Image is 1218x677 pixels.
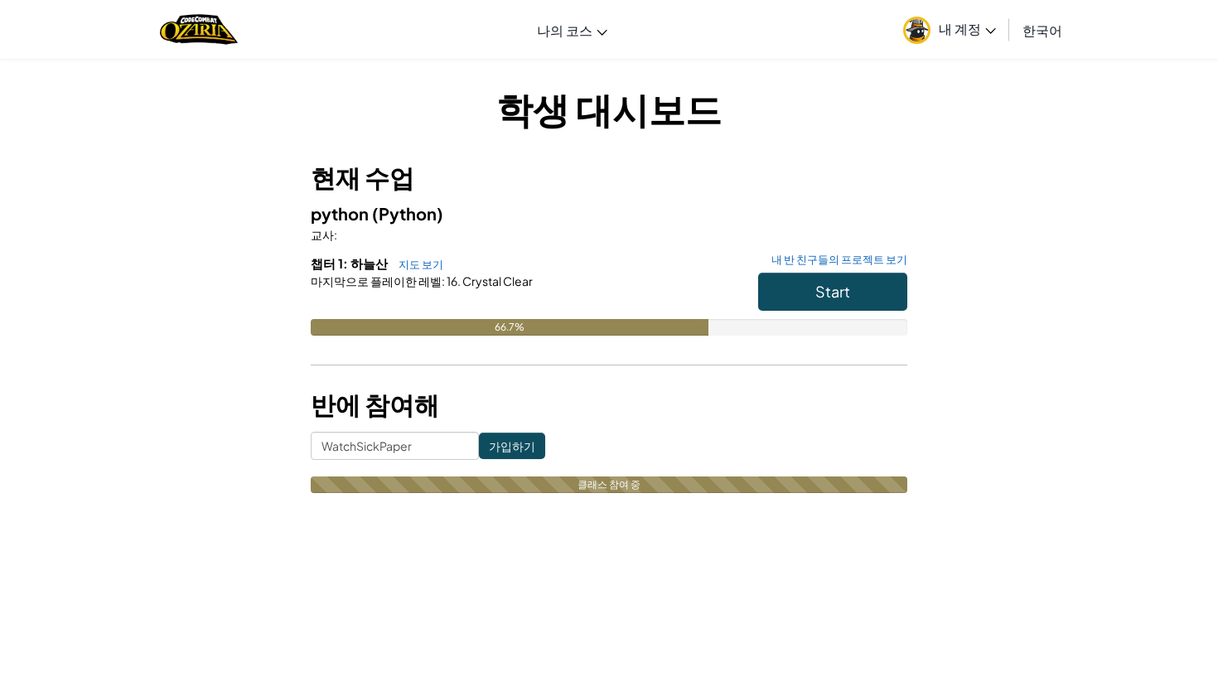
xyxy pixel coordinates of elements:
a: 내 계정 [895,3,1004,56]
img: avatar [903,17,930,44]
a: 지도 보기 [390,258,443,271]
span: python [311,203,372,224]
input: <Enter Class Code> [311,432,479,460]
span: 나의 코스 [537,22,592,39]
h1: 학생 대시보드 [311,83,907,134]
div: 클래스 참여 중 [311,476,907,493]
a: 내 반 친구들의 프로젝트 보기 [763,254,907,265]
span: 16. [445,273,461,288]
input: 가입하기 [479,433,545,459]
span: 마지막으로 플레이한 레벨 [311,273,442,288]
button: Start [758,273,907,311]
span: : [334,227,337,242]
span: 한국어 [1022,22,1062,39]
a: Ozaria by CodeCombat logo [160,12,237,46]
img: Home [160,12,237,46]
div: 66.7% [311,319,708,336]
h3: 현재 수업 [311,159,907,196]
span: : [442,273,445,288]
h3: 반에 참여해 [311,386,907,423]
span: (Python) [372,203,443,224]
span: 챕터 1: 하늘산 [311,255,390,271]
a: 한국어 [1014,7,1071,52]
span: Start [815,282,850,301]
span: Crystal Clear [461,273,533,288]
a: 나의 코스 [529,7,616,52]
span: 교사 [311,227,334,242]
span: 내 계정 [939,20,996,37]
